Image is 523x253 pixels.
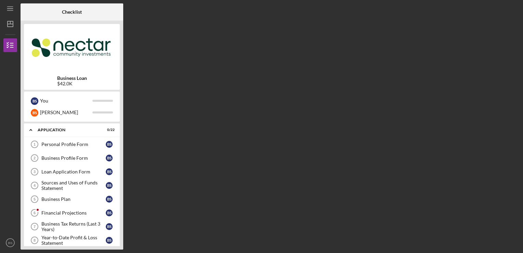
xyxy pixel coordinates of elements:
[31,97,38,105] div: B S
[106,209,113,216] div: B S
[34,197,36,201] tspan: 5
[41,155,106,161] div: Business Profile Form
[40,107,92,118] div: [PERSON_NAME]
[106,155,113,161] div: B S
[57,81,87,86] div: $42.0K
[106,141,113,148] div: B S
[27,151,116,165] a: 2Business Profile FormBS
[57,75,87,81] b: Business Loan
[62,9,82,15] b: Checklist
[27,220,116,233] a: 7Business Tax Returns (Last 3 Years)BS
[34,170,36,174] tspan: 3
[34,211,36,215] tspan: 6
[102,128,115,132] div: 0 / 22
[8,241,13,245] text: BS
[41,221,106,232] div: Business Tax Returns (Last 3 Years)
[41,196,106,202] div: Business Plan
[34,156,36,160] tspan: 2
[40,95,92,107] div: You
[41,169,106,174] div: Loan Application Form
[34,183,36,188] tspan: 4
[106,237,113,244] div: B S
[27,233,116,247] a: 8Year-to-Date Profit & Loss StatementBS
[41,210,106,216] div: Financial Projections
[106,223,113,230] div: B S
[41,142,106,147] div: Personal Profile Form
[41,180,106,191] div: Sources and Uses of Funds Statement
[27,165,116,179] a: 3Loan Application FormBS
[3,236,17,250] button: BS
[34,238,36,242] tspan: 8
[106,182,113,189] div: B S
[41,235,106,246] div: Year-to-Date Profit & Loss Statement
[34,225,36,229] tspan: 7
[27,206,116,220] a: 6Financial ProjectionsBS
[106,168,113,175] div: B S
[27,137,116,151] a: 1Personal Profile FormBS
[34,142,36,146] tspan: 1
[27,192,116,206] a: 5Business PlanBS
[31,109,38,117] div: B S
[106,196,113,203] div: B S
[24,27,120,69] img: Product logo
[38,128,98,132] div: Application
[27,179,116,192] a: 4Sources and Uses of Funds StatementBS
